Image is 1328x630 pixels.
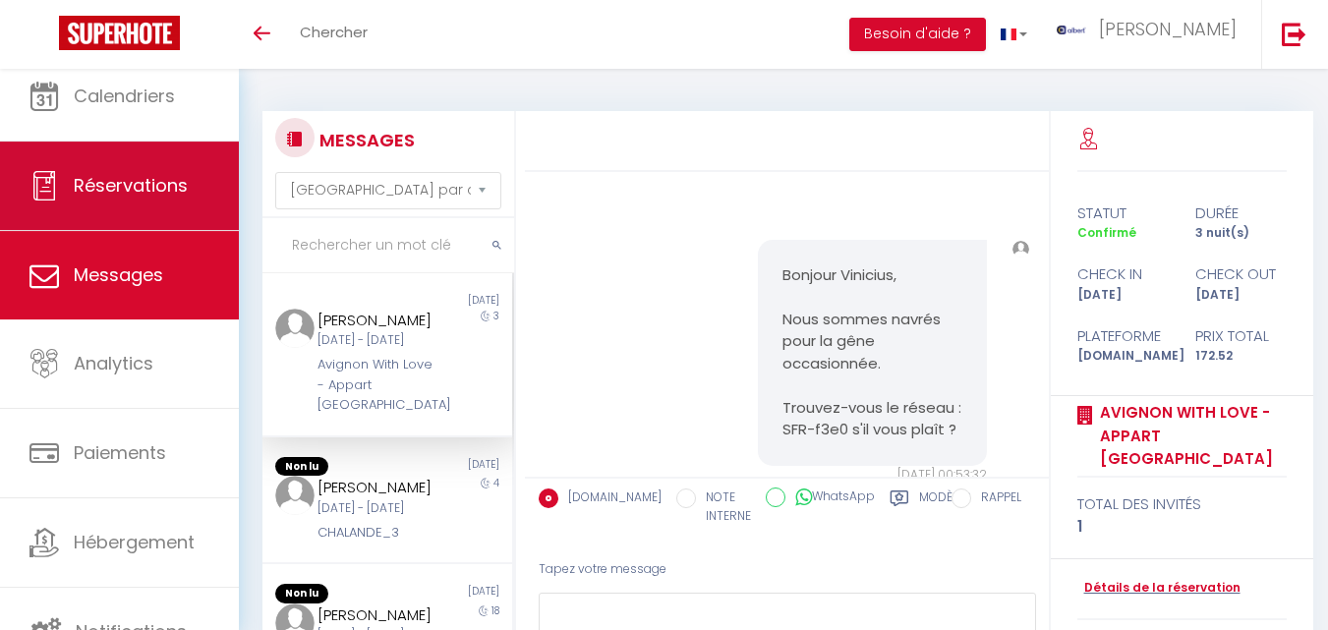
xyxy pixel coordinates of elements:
[493,476,499,490] span: 4
[387,584,512,603] div: [DATE]
[1099,17,1237,41] span: [PERSON_NAME]
[1012,241,1029,258] img: ...
[275,584,328,603] span: Non lu
[318,499,437,518] div: [DATE] - [DATE]
[1182,324,1299,348] div: Prix total
[16,8,75,67] button: Ouvrir le widget de chat LiveChat
[318,355,437,415] div: Avignon With Love - Appart [GEOGRAPHIC_DATA]
[1282,22,1306,46] img: logout
[1064,324,1182,348] div: Plateforme
[1064,262,1182,286] div: check in
[275,309,315,348] img: ...
[318,603,437,627] div: [PERSON_NAME]
[1077,224,1136,241] span: Confirmé
[782,264,962,441] pre: Bonjour Vinicius, Nous sommes navrés pour la gêne occasionnée. Trouvez-vous le réseau : SFR-f3e0 ...
[318,309,437,332] div: [PERSON_NAME]
[849,18,986,51] button: Besoin d'aide ?
[275,476,315,515] img: ...
[74,351,153,375] span: Analytics
[1057,26,1086,34] img: ...
[59,16,180,50] img: Super Booking
[300,22,368,42] span: Chercher
[558,488,662,510] label: [DOMAIN_NAME]
[1182,286,1299,305] div: [DATE]
[696,488,751,526] label: NOTE INTERNE
[74,262,163,287] span: Messages
[539,545,1036,594] div: Tapez votre message
[1182,224,1299,243] div: 3 nuit(s)
[1064,347,1182,366] div: [DOMAIN_NAME]
[74,84,175,108] span: Calendriers
[1182,201,1299,225] div: durée
[74,530,195,554] span: Hébergement
[1093,401,1288,471] a: Avignon With Love - Appart [GEOGRAPHIC_DATA]
[919,488,971,529] label: Modèles
[387,293,512,309] div: [DATE]
[785,487,875,509] label: WhatsApp
[1064,286,1182,305] div: [DATE]
[1077,579,1241,598] a: Détails de la réservation
[318,476,437,499] div: [PERSON_NAME]
[493,309,499,323] span: 3
[315,118,415,162] h3: MESSAGES
[1182,347,1299,366] div: 172.52
[1064,201,1182,225] div: statut
[971,488,1021,510] label: RAPPEL
[491,603,499,618] span: 18
[74,173,188,198] span: Réservations
[275,457,328,477] span: Non lu
[318,331,437,350] div: [DATE] - [DATE]
[387,457,512,477] div: [DATE]
[1077,492,1288,516] div: total des invités
[1182,262,1299,286] div: check out
[318,523,437,543] div: CHALANDE_3
[758,466,987,485] div: [DATE] 00:53:32
[1077,515,1288,539] div: 1
[262,218,514,273] input: Rechercher un mot clé
[74,440,166,465] span: Paiements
